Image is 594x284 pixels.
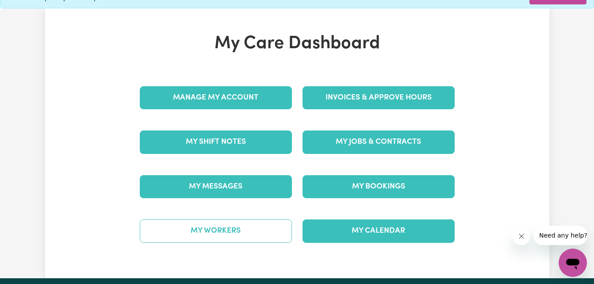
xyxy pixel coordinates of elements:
a: My Workers [140,219,292,242]
a: My Messages [140,175,292,198]
a: Manage My Account [140,86,292,109]
iframe: Button to launch messaging window [559,249,587,277]
iframe: Message from company [534,226,587,245]
h1: My Care Dashboard [134,33,460,54]
a: My Jobs & Contracts [303,130,455,154]
a: My Bookings [303,175,455,198]
span: Need any help? [5,6,54,13]
a: Invoices & Approve Hours [303,86,455,109]
iframe: Close message [513,227,530,245]
a: My Calendar [303,219,455,242]
a: My Shift Notes [140,130,292,154]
